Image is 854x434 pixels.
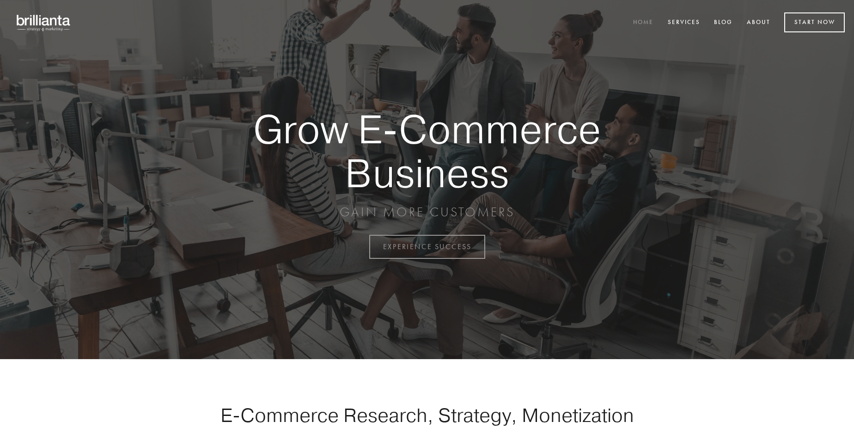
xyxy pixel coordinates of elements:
a: About [741,15,776,31]
a: Start Now [784,12,845,32]
a: Blog [708,15,738,31]
strong: Grow E-Commerce Business [221,107,633,195]
img: brillianta - research, strategy, marketing [9,9,79,36]
a: EXPERIENCE SUCCESS [369,235,485,259]
a: Home [627,15,659,31]
a: Services [662,15,706,31]
h1: E-Commerce Research, Strategy, Monetization [191,403,663,427]
p: GAIN MORE CUSTOMERS [221,204,633,220]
